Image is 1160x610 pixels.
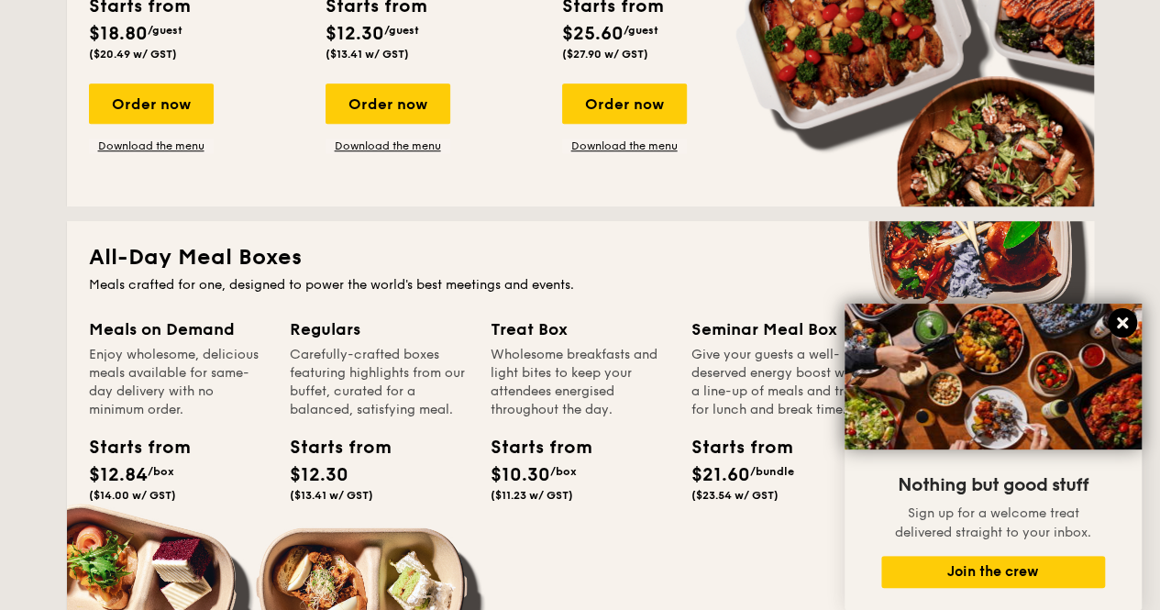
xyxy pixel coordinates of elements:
div: Give your guests a well-deserved energy boost with a line-up of meals and treats for lunch and br... [691,346,870,419]
div: Treat Box [491,316,669,342]
div: Meals on Demand [89,316,268,342]
span: /guest [384,24,419,37]
span: ($13.41 w/ GST) [290,489,373,502]
span: ($27.90 w/ GST) [562,48,648,61]
div: Regulars [290,316,469,342]
span: ($14.00 w/ GST) [89,489,176,502]
h2: All-Day Meal Boxes [89,243,1072,272]
span: /box [148,465,174,478]
span: $12.84 [89,464,148,486]
span: ($20.49 w/ GST) [89,48,177,61]
div: Order now [562,83,687,124]
span: $12.30 [290,464,348,486]
span: $12.30 [326,23,384,45]
span: Sign up for a welcome treat delivered straight to your inbox. [895,505,1091,540]
span: ($23.54 w/ GST) [691,489,779,502]
button: Join the crew [881,556,1105,588]
div: Meals crafted for one, designed to power the world's best meetings and events. [89,276,1072,294]
div: Carefully-crafted boxes featuring highlights from our buffet, curated for a balanced, satisfying ... [290,346,469,419]
span: /guest [148,24,182,37]
div: Order now [326,83,450,124]
div: Wholesome breakfasts and light bites to keep your attendees energised throughout the day. [491,346,669,419]
a: Download the menu [89,139,214,153]
div: Order now [89,83,214,124]
button: Close [1108,308,1137,338]
div: Seminar Meal Box [691,316,870,342]
span: Nothing but good stuff [898,474,1088,496]
div: Starts from [290,434,372,461]
span: ($11.23 w/ GST) [491,489,573,502]
span: $25.60 [562,23,624,45]
a: Download the menu [562,139,687,153]
div: Starts from [491,434,573,461]
div: Enjoy wholesome, delicious meals available for same-day delivery with no minimum order. [89,346,268,419]
span: $10.30 [491,464,550,486]
span: /guest [624,24,658,37]
span: ($13.41 w/ GST) [326,48,409,61]
span: /box [550,465,577,478]
img: DSC07876-Edit02-Large.jpeg [845,304,1142,449]
div: Starts from [691,434,774,461]
span: $18.80 [89,23,148,45]
span: $21.60 [691,464,750,486]
div: Starts from [89,434,171,461]
a: Download the menu [326,139,450,153]
span: /bundle [750,465,794,478]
